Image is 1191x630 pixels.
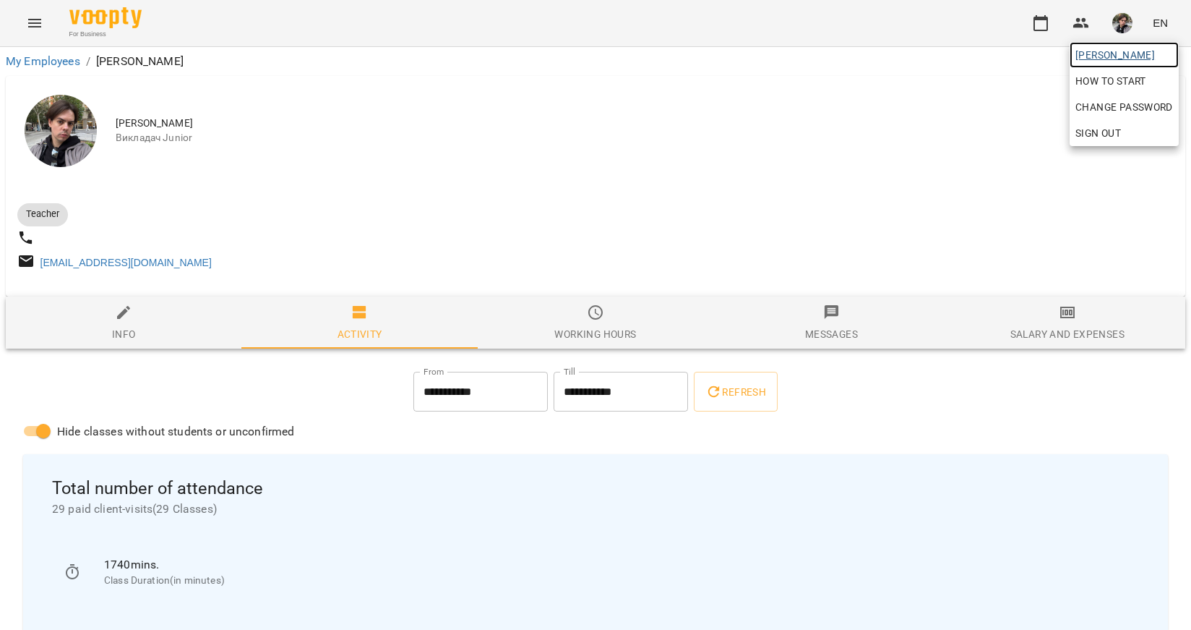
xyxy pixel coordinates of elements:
[1070,120,1179,146] button: Sign Out
[1075,46,1173,64] span: [PERSON_NAME]
[1075,124,1121,142] span: Sign Out
[1070,42,1179,68] a: [PERSON_NAME]
[1070,68,1152,94] a: How to start
[1075,98,1173,116] span: Change Password
[1075,72,1146,90] span: How to start
[1070,94,1179,120] a: Change Password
